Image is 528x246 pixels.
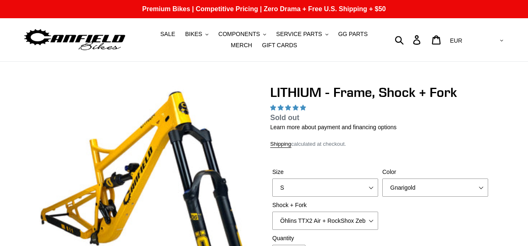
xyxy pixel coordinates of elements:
span: GG PARTS [338,31,368,38]
a: GG PARTS [334,29,372,40]
label: Color [382,168,488,176]
button: BIKES [181,29,213,40]
span: SALE [160,31,175,38]
span: COMPONENTS [218,31,260,38]
a: Shipping [270,141,291,148]
a: SALE [156,29,179,40]
button: COMPONENTS [214,29,270,40]
a: GIFT CARDS [258,40,301,51]
a: MERCH [227,40,256,51]
span: SERVICE PARTS [276,31,322,38]
a: Learn more about payment and financing options [270,124,396,130]
span: GIFT CARDS [262,42,297,49]
span: Sold out [270,113,299,122]
label: Quantity [272,234,378,243]
label: Shock + Fork [272,201,378,210]
span: MERCH [231,42,252,49]
button: SERVICE PARTS [272,29,332,40]
span: BIKES [185,31,202,38]
span: 5.00 stars [270,104,308,111]
h1: LITHIUM - Frame, Shock + Fork [270,84,490,100]
img: Canfield Bikes [23,27,127,53]
label: Size [272,168,378,176]
div: calculated at checkout. [270,140,490,148]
